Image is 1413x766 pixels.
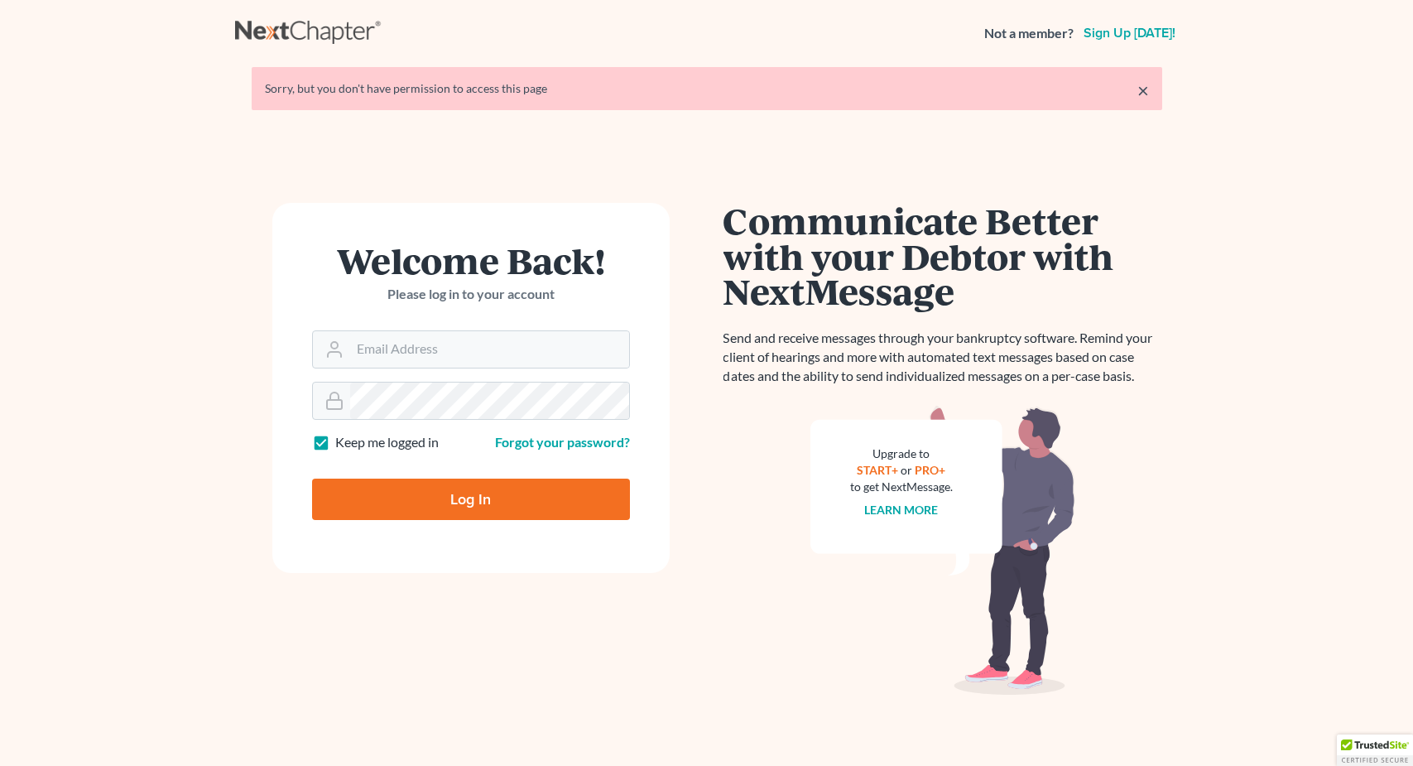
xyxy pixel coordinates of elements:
img: nextmessage_bg-59042aed3d76b12b5cd301f8e5b87938c9018125f34e5fa2b7a6b67550977c72.svg [810,406,1075,696]
span: or [901,463,912,477]
div: Sorry, but you don't have permission to access this page [265,80,1149,97]
a: × [1137,80,1149,100]
a: PRO+ [915,463,945,477]
a: Sign up [DATE]! [1080,26,1179,40]
input: Email Address [350,331,629,368]
h1: Communicate Better with your Debtor with NextMessage [723,203,1162,309]
a: Forgot your password? [495,434,630,450]
strong: Not a member? [984,24,1074,43]
div: TrustedSite Certified [1337,735,1413,766]
input: Log In [312,479,630,520]
a: START+ [857,463,898,477]
h1: Welcome Back! [312,243,630,278]
a: Learn more [864,503,938,517]
p: Send and receive messages through your bankruptcy software. Remind your client of hearings and mo... [723,329,1162,386]
div: Upgrade to [850,446,953,462]
p: Please log in to your account [312,285,630,304]
label: Keep me logged in [335,433,439,452]
div: to get NextMessage. [850,479,953,495]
